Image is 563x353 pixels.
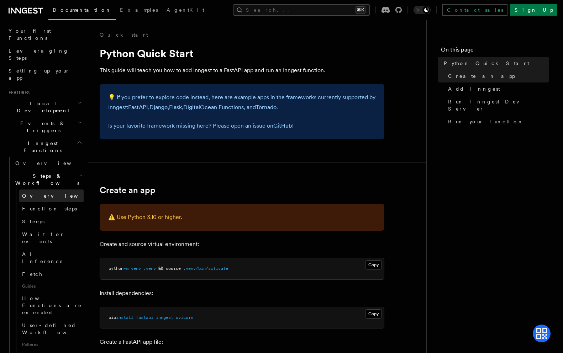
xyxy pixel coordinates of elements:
[356,6,365,14] kbd: ⌘K
[22,251,63,264] span: AI Inference
[136,315,153,320] span: fastapi
[442,4,507,16] a: Contact sales
[256,104,277,111] a: Tornado
[19,339,84,350] span: Patterns
[233,4,370,16] button: Search...⌘K
[183,266,228,271] span: .venv/bin/activate
[131,266,141,271] span: venv
[22,193,95,199] span: Overview
[100,31,148,38] a: Quick start
[6,64,84,84] a: Setting up your app
[100,47,384,60] h1: Python Quick Start
[15,160,89,166] span: Overview
[176,315,193,320] span: uvicorn
[448,73,515,80] span: Create an app
[100,185,156,195] a: Create an app
[116,315,133,320] span: install
[445,95,549,115] a: Run Inngest Dev Server
[448,118,523,125] span: Run your function
[365,260,382,269] button: Copy
[448,98,549,112] span: Run Inngest Dev Server
[108,212,376,222] p: ⚠️ Use Python 3.10 or higher.
[167,7,204,13] span: AgentKit
[143,266,156,271] span: .venv
[19,189,84,202] a: Overview
[9,68,70,81] span: Setting up your app
[9,48,69,61] span: Leveraging Steps
[109,315,116,320] span: pip
[100,288,384,298] p: Install dependencies:
[158,266,163,271] span: &&
[22,271,43,277] span: Fetch
[448,85,500,92] span: Add Inngest
[169,104,182,111] a: Flask
[6,44,84,64] a: Leveraging Steps
[445,82,549,95] a: Add Inngest
[19,248,84,268] a: AI Inference
[6,90,30,96] span: Features
[100,239,384,249] p: Create and source virtual environment:
[9,28,51,41] span: Your first Functions
[166,266,181,271] span: source
[109,266,123,271] span: python
[6,117,84,137] button: Events & Triggers
[445,70,549,82] a: Create an app
[120,7,158,13] span: Examples
[162,2,209,19] a: AgentKit
[53,7,111,13] span: Documentation
[510,4,557,16] a: Sign Up
[6,140,77,154] span: Inngest Functions
[444,60,529,67] span: Python Quick Start
[441,57,549,70] a: Python Quick Start
[108,92,376,112] p: 💡 If you prefer to explore code instead, here are example apps in the frameworks currently suppor...
[19,268,84,280] a: Fetch
[19,215,84,228] a: Sleeps
[6,97,84,117] button: Local Development
[19,202,84,215] a: Function steps
[108,121,376,131] p: Is your favorite framework missing here? Please open an issue on !
[441,46,549,57] h4: On this page
[100,337,384,347] p: Create a FastAPI app file:
[6,137,84,157] button: Inngest Functions
[6,100,78,114] span: Local Development
[19,228,84,248] a: Wait for events
[19,292,84,319] a: How Functions are executed
[22,206,77,212] span: Function steps
[6,25,84,44] a: Your first Functions
[156,315,173,320] span: inngest
[100,65,384,75] p: This guide will teach you how to add Inngest to a FastAPI app and run an Inngest function.
[6,120,78,134] span: Events & Triggers
[22,219,44,224] span: Sleeps
[19,280,84,292] span: Guides
[48,2,116,20] a: Documentation
[19,319,84,339] a: User-defined Workflows
[149,104,168,111] a: Django
[12,170,84,189] button: Steps & Workflows
[128,104,148,111] a: FastAPI
[22,295,82,315] span: How Functions are executed
[273,122,292,129] a: GitHub
[22,322,86,335] span: User-defined Workflows
[414,6,431,14] button: Toggle dark mode
[12,157,84,170] a: Overview
[445,115,549,128] a: Run your function
[365,309,382,319] button: Copy
[183,104,244,111] a: DigitalOcean Functions
[22,231,64,244] span: Wait for events
[116,2,162,19] a: Examples
[123,266,128,271] span: -m
[12,172,79,187] span: Steps & Workflows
